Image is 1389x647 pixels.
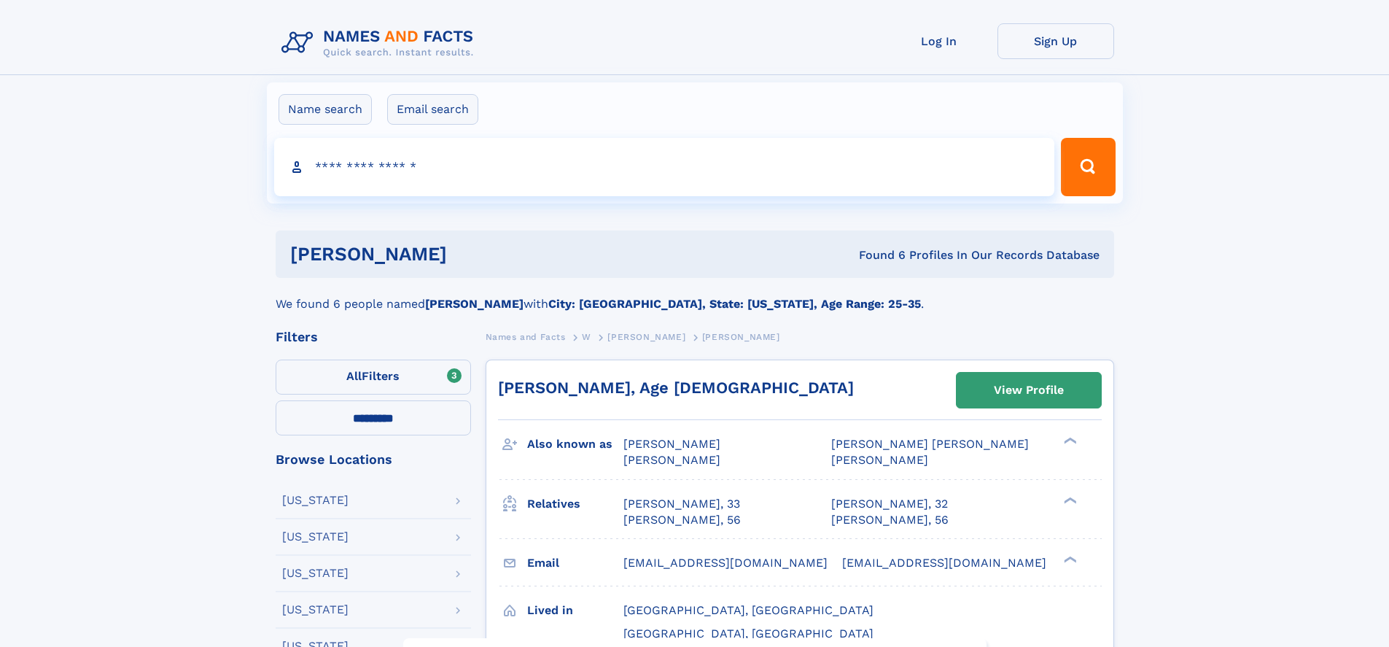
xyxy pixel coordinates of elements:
[582,332,591,342] span: W
[623,556,828,570] span: [EMAIL_ADDRESS][DOMAIN_NAME]
[607,328,685,346] a: [PERSON_NAME]
[653,247,1100,263] div: Found 6 Profiles In Our Records Database
[274,138,1055,196] input: search input
[276,23,486,63] img: Logo Names and Facts
[290,245,653,263] h1: [PERSON_NAME]
[498,379,854,397] a: [PERSON_NAME], Age [DEMOGRAPHIC_DATA]
[607,332,685,342] span: [PERSON_NAME]
[957,373,1101,408] a: View Profile
[582,328,591,346] a: W
[346,369,362,383] span: All
[623,512,741,528] a: [PERSON_NAME], 56
[702,332,780,342] span: [PERSON_NAME]
[387,94,478,125] label: Email search
[282,604,349,616] div: [US_STATE]
[1060,436,1078,446] div: ❯
[831,496,948,512] a: [PERSON_NAME], 32
[831,437,1029,451] span: [PERSON_NAME] [PERSON_NAME]
[486,328,566,346] a: Names and Facts
[527,492,623,516] h3: Relatives
[623,496,740,512] a: [PERSON_NAME], 33
[276,330,471,344] div: Filters
[1060,554,1078,564] div: ❯
[276,360,471,395] label: Filters
[1061,138,1115,196] button: Search Button
[527,551,623,576] h3: Email
[527,432,623,457] h3: Also known as
[276,278,1114,313] div: We found 6 people named with .
[831,453,928,467] span: [PERSON_NAME]
[279,94,372,125] label: Name search
[282,567,349,579] div: [US_STATE]
[276,453,471,466] div: Browse Locations
[282,531,349,543] div: [US_STATE]
[842,556,1046,570] span: [EMAIL_ADDRESS][DOMAIN_NAME]
[548,297,921,311] b: City: [GEOGRAPHIC_DATA], State: [US_STATE], Age Range: 25-35
[623,437,720,451] span: [PERSON_NAME]
[831,512,949,528] a: [PERSON_NAME], 56
[997,23,1114,59] a: Sign Up
[881,23,997,59] a: Log In
[527,598,623,623] h3: Lived in
[623,603,874,617] span: [GEOGRAPHIC_DATA], [GEOGRAPHIC_DATA]
[994,373,1064,407] div: View Profile
[282,495,349,506] div: [US_STATE]
[623,627,874,640] span: [GEOGRAPHIC_DATA], [GEOGRAPHIC_DATA]
[425,297,524,311] b: [PERSON_NAME]
[1060,495,1078,505] div: ❯
[623,453,720,467] span: [PERSON_NAME]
